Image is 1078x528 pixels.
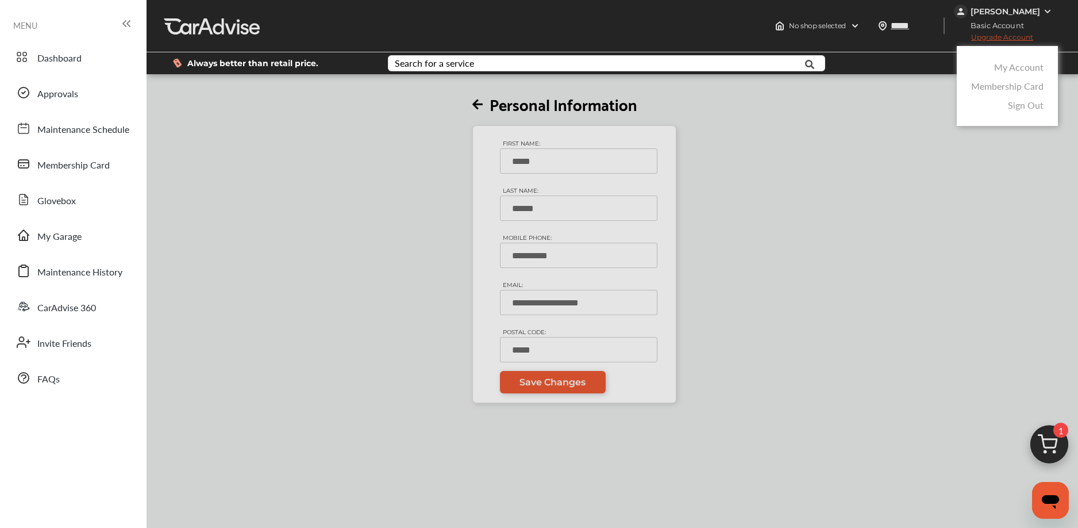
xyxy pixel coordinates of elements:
span: MENU [13,21,37,30]
a: Approvals [10,78,135,108]
span: 1 [1053,423,1068,438]
a: FAQs [10,363,135,393]
span: Maintenance Schedule [37,123,129,137]
a: Invite Friends [10,327,135,357]
a: Glovebox [10,185,135,215]
span: CarAdvise 360 [37,301,96,316]
span: Glovebox [37,194,76,209]
img: dollor_label_vector.a70140d1.svg [173,58,182,68]
span: Maintenance History [37,265,122,280]
span: Always better than retail price. [187,59,318,67]
a: Sign Out [1008,98,1044,112]
span: FAQs [37,372,60,387]
a: Maintenance Schedule [10,113,135,143]
a: My Garage [10,220,135,250]
img: cart_icon.3d0951e8.svg [1022,420,1077,475]
span: Invite Friends [37,336,91,351]
a: My Account [994,60,1044,74]
iframe: Button to launch messaging window [1032,482,1069,519]
span: My Garage [37,229,82,244]
span: Membership Card [37,158,110,173]
a: Membership Card [971,79,1044,93]
a: CarAdvise 360 [10,292,135,322]
a: Maintenance History [10,256,135,286]
div: Search for a service [395,59,474,68]
a: Dashboard [10,42,135,72]
span: Approvals [37,87,78,102]
a: Membership Card [10,149,135,179]
span: Dashboard [37,51,82,66]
